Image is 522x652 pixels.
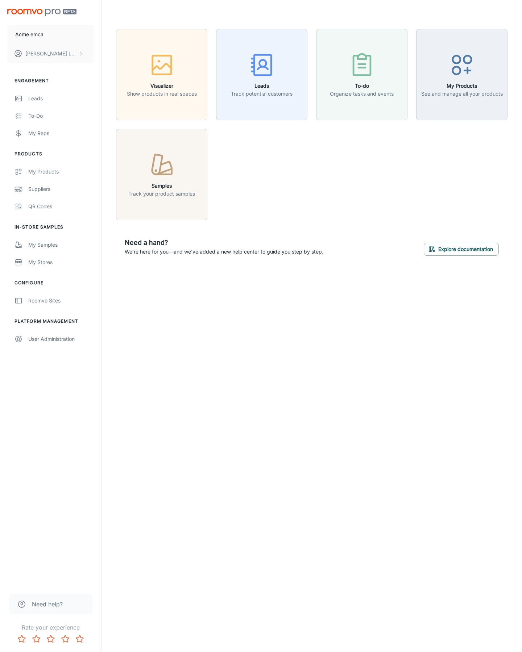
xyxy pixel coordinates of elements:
[125,248,323,256] p: We're here for you—and we've added a new help center to guide you step by step.
[28,185,94,193] div: Suppliers
[125,238,323,248] h6: Need a hand?
[25,50,76,58] p: [PERSON_NAME] Leaptools
[28,95,94,103] div: Leads
[416,70,507,78] a: My ProductsSee and manage all your products
[128,182,195,190] h6: Samples
[7,25,94,44] button: Acme emca
[128,190,195,198] p: Track your product samples
[7,9,76,16] img: Roomvo PRO Beta
[127,82,197,90] h6: Visualizer
[28,202,94,210] div: QR Codes
[216,70,307,78] a: LeadsTrack potential customers
[116,29,207,120] button: VisualizerShow products in real spaces
[330,90,394,98] p: Organize tasks and events
[316,29,407,120] button: To-doOrganize tasks and events
[15,30,43,38] p: Acme emca
[424,245,499,252] a: Explore documentation
[330,82,394,90] h6: To-do
[231,82,293,90] h6: Leads
[7,44,94,63] button: [PERSON_NAME] Leaptools
[421,82,503,90] h6: My Products
[116,129,207,220] button: SamplesTrack your product samples
[28,258,94,266] div: My Stores
[216,29,307,120] button: LeadsTrack potential customers
[424,243,499,256] button: Explore documentation
[28,129,94,137] div: My Reps
[231,90,293,98] p: Track potential customers
[127,90,197,98] p: Show products in real spaces
[28,241,94,249] div: My Samples
[116,170,207,177] a: SamplesTrack your product samples
[28,112,94,120] div: To-do
[316,70,407,78] a: To-doOrganize tasks and events
[416,29,507,120] button: My ProductsSee and manage all your products
[421,90,503,98] p: See and manage all your products
[28,168,94,176] div: My Products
